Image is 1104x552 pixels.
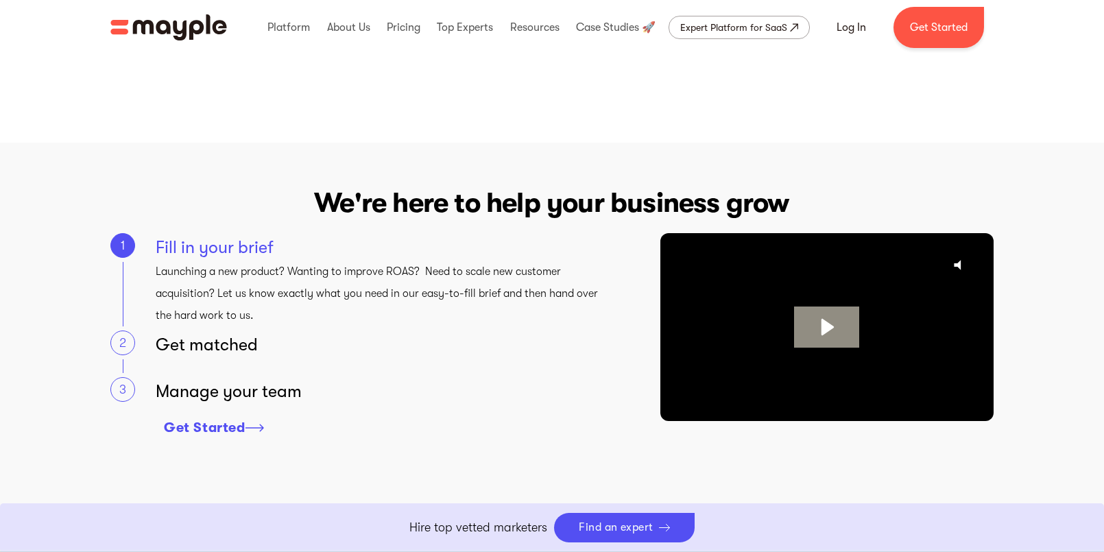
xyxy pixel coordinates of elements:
div: Get Started [164,420,245,436]
div: Pricing [383,5,424,49]
div: 3 [110,377,135,402]
button: Play Video: Mayple. Your Digital Marketing Home. [794,307,859,348]
h2: We're here to help your business grow [110,184,994,222]
div: Expert Platform for SaaS [680,19,787,36]
a: Get Started [164,414,264,442]
a: Expert Platform for SaaS [669,16,810,39]
a: Get Started [893,7,984,48]
div: About Us [324,5,374,49]
p: Launching a new product? Wanting to improve ROAS? Need to scale new customer acquisition? Let us ... [156,261,611,326]
p: Hire top vetted marketers [409,518,547,537]
div: Top Experts [433,5,496,49]
div: Platform [264,5,313,49]
div: Get matched [156,331,611,358]
button: Click for sound [944,247,981,284]
div: 1 [110,233,135,258]
iframe: Chat Widget [857,393,1104,552]
div: Find an expert [579,521,653,534]
a: Log In [820,11,883,44]
a: home [110,14,227,40]
div: 2 [110,331,135,355]
div: Fill in your brief [156,233,611,261]
div: Manage your team [156,377,611,405]
img: Mayple logo [110,14,227,40]
div: Resources [507,5,563,49]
